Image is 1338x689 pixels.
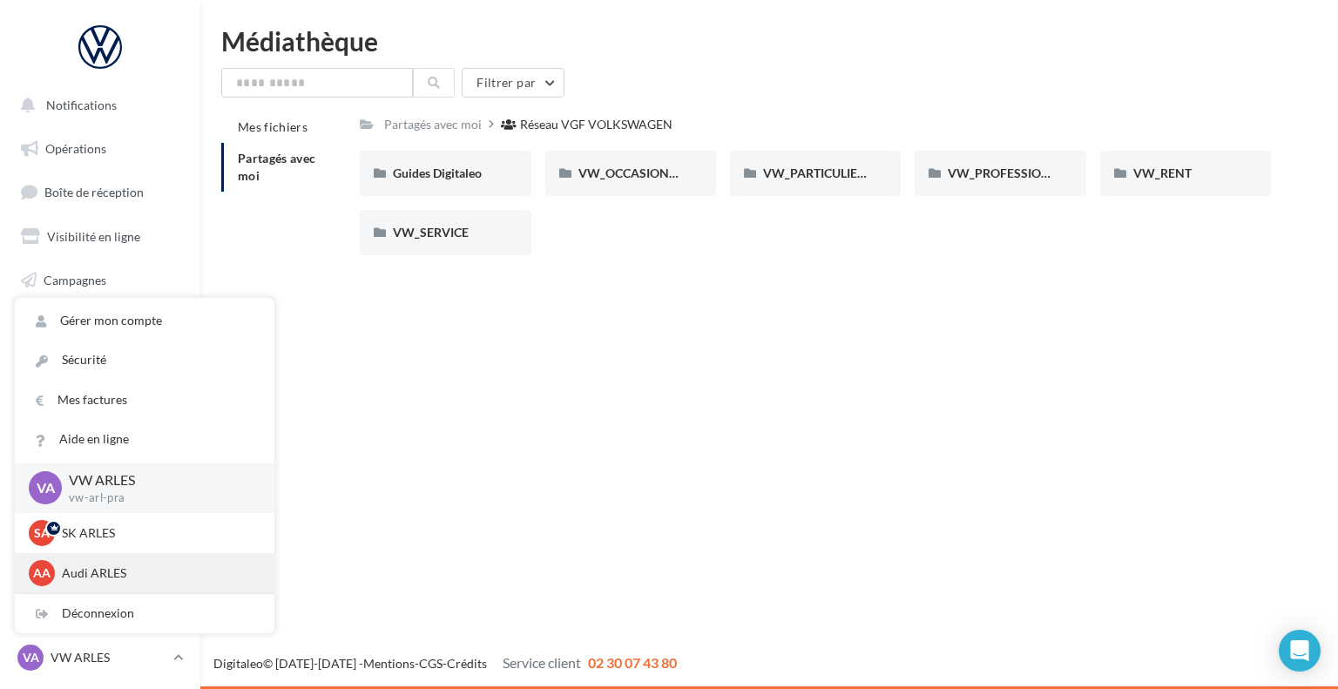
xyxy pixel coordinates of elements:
[44,185,144,199] span: Boîte de réception
[10,173,190,211] a: Boîte de réception
[520,116,672,133] div: Réseau VGF VOLKSWAGEN
[10,392,190,429] a: Calendrier
[10,87,183,124] button: Notifications
[10,219,190,255] a: Visibilité en ligne
[14,641,186,674] a: VA VW ARLES
[10,131,190,167] a: Opérations
[10,262,190,299] a: Campagnes
[393,165,482,180] span: Guides Digitaleo
[45,141,106,156] span: Opérations
[363,656,415,671] a: Mentions
[62,564,253,582] p: Audi ARLES
[37,478,55,498] span: VA
[69,490,247,506] p: vw-arl-pra
[763,165,872,180] span: VW_PARTICULIERS
[503,654,581,671] span: Service client
[33,564,51,582] span: AA
[15,301,274,341] a: Gérer mon compte
[238,119,307,134] span: Mes fichiers
[447,656,487,671] a: Crédits
[588,654,677,671] span: 02 30 07 43 80
[1133,165,1192,180] span: VW_RENT
[419,656,443,671] a: CGS
[44,272,106,287] span: Campagnes
[948,165,1080,180] span: VW_PROFESSIONNELS
[15,341,274,380] a: Sécurité
[221,28,1317,54] div: Médiathèque
[238,151,316,183] span: Partagés avec moi
[384,116,482,133] div: Partagés avec moi
[47,229,140,244] span: Visibilité en ligne
[462,68,564,98] button: Filtrer par
[578,165,749,180] span: VW_OCCASIONS_GARANTIES
[15,420,274,459] a: Aide en ligne
[10,435,190,486] a: ASSETS PERSONNALISABLES
[34,524,50,542] span: SA
[213,656,677,671] span: © [DATE]-[DATE] - - -
[51,649,166,666] p: VW ARLES
[23,649,39,666] span: VA
[1279,630,1321,672] div: Open Intercom Messenger
[213,656,263,671] a: Digitaleo
[10,305,190,341] a: Contacts
[10,348,190,385] a: Médiathèque
[15,381,274,420] a: Mes factures
[69,470,247,490] p: VW ARLES
[46,98,117,112] span: Notifications
[15,594,274,633] div: Déconnexion
[393,225,469,240] span: VW_SERVICE
[62,524,253,542] p: SK ARLES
